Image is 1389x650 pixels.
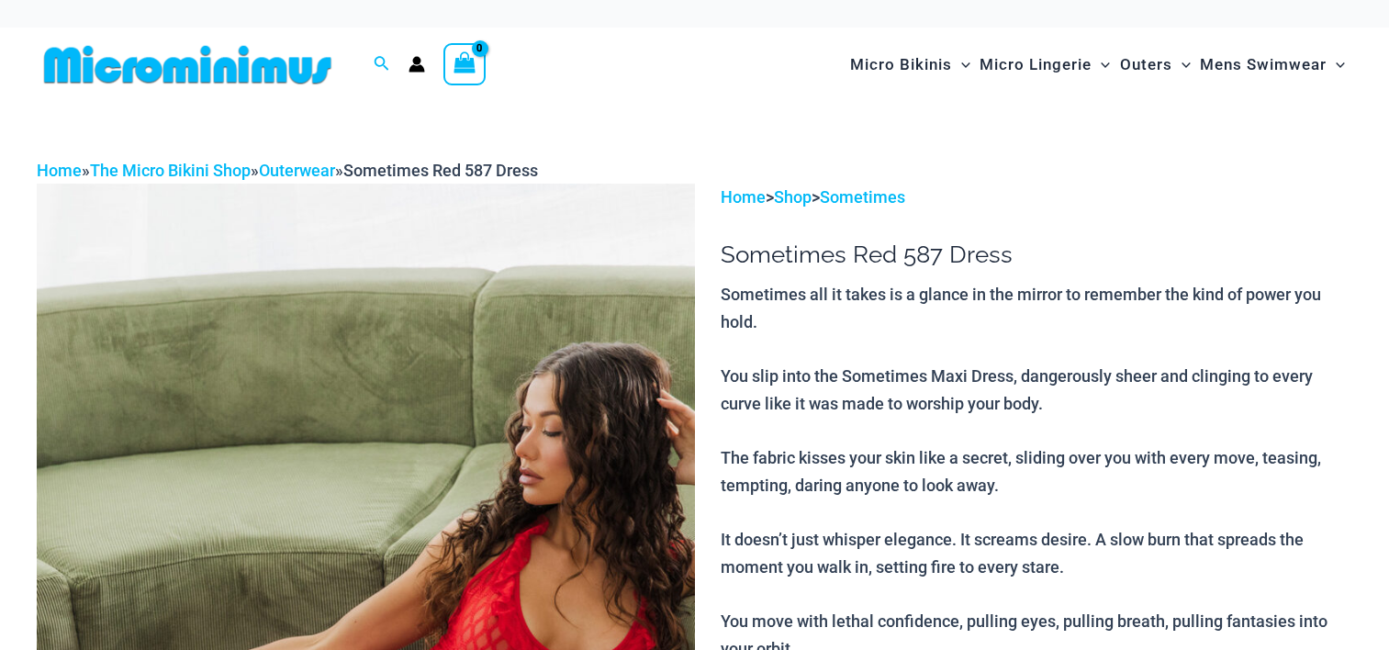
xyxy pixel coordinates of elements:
[1172,41,1191,88] span: Menu Toggle
[374,53,390,76] a: Search icon link
[1115,37,1195,93] a: OutersMenu ToggleMenu Toggle
[843,34,1352,95] nav: Site Navigation
[1120,41,1172,88] span: Outers
[975,37,1115,93] a: Micro LingerieMenu ToggleMenu Toggle
[774,187,812,207] a: Shop
[37,44,339,85] img: MM SHOP LOGO FLAT
[721,184,1352,211] p: > >
[37,161,82,180] a: Home
[846,37,975,93] a: Micro BikinisMenu ToggleMenu Toggle
[820,187,905,207] a: Sometimes
[90,161,251,180] a: The Micro Bikini Shop
[1195,37,1350,93] a: Mens SwimwearMenu ToggleMenu Toggle
[850,41,952,88] span: Micro Bikinis
[952,41,970,88] span: Menu Toggle
[721,241,1352,269] h1: Sometimes Red 587 Dress
[259,161,335,180] a: Outerwear
[443,43,486,85] a: View Shopping Cart, empty
[37,161,538,180] span: » » »
[1200,41,1327,88] span: Mens Swimwear
[721,187,766,207] a: Home
[409,56,425,73] a: Account icon link
[343,161,538,180] span: Sometimes Red 587 Dress
[1327,41,1345,88] span: Menu Toggle
[980,41,1092,88] span: Micro Lingerie
[1092,41,1110,88] span: Menu Toggle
